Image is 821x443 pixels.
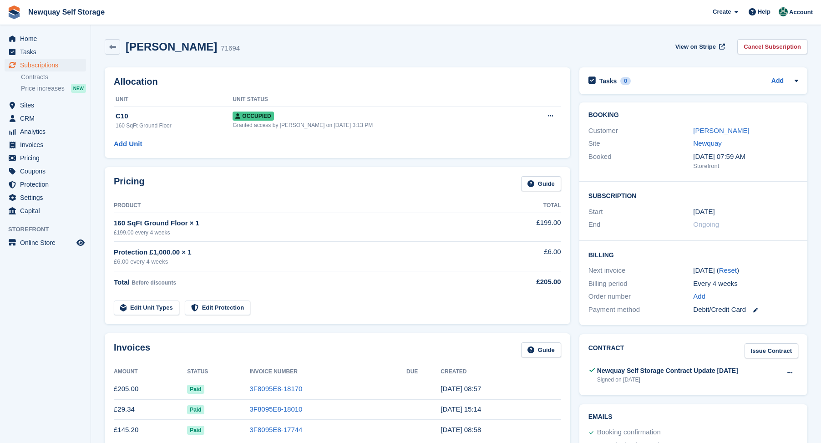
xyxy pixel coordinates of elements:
span: Total [114,278,130,286]
span: Paid [187,385,204,394]
div: Billing period [588,279,694,289]
div: 160 SqFt Ground Floor × 1 [114,218,492,229]
span: Paid [187,426,204,435]
div: Protection £1,000.00 × 1 [114,247,492,258]
div: Signed on [DATE] [597,376,738,384]
a: Guide [521,342,561,357]
div: Payment method [588,305,694,315]
div: Booked [588,152,694,171]
h2: Pricing [114,176,145,191]
div: Order number [588,291,694,302]
a: menu [5,236,86,249]
a: View on Stripe [672,39,727,54]
a: Edit Unit Types [114,300,179,316]
h2: Subscription [588,191,798,200]
a: Price increases NEW [21,83,86,93]
td: £6.00 [492,242,561,271]
a: menu [5,32,86,45]
a: Preview store [75,237,86,248]
span: Analytics [20,125,75,138]
span: Capital [20,204,75,217]
a: Guide [521,176,561,191]
a: 3F8095E8-18170 [250,385,303,392]
div: Site [588,138,694,149]
a: menu [5,138,86,151]
span: Protection [20,178,75,191]
span: Create [713,7,731,16]
td: £199.00 [492,213,561,241]
a: menu [5,178,86,191]
div: NEW [71,84,86,93]
span: Help [758,7,770,16]
span: Price increases [21,84,65,93]
th: Unit [114,92,233,107]
time: 2025-09-04 14:14:43 UTC [441,405,481,413]
a: Add [771,76,784,87]
td: £205.00 [114,379,187,399]
span: Paid [187,405,204,414]
a: Newquay [693,139,722,147]
div: 160 SqFt Ground Floor [116,122,233,130]
th: Unit Status [233,92,522,107]
a: Add Unit [114,139,142,149]
span: Sites [20,99,75,112]
a: menu [5,112,86,125]
span: Settings [20,191,75,204]
h2: Emails [588,413,798,421]
th: Total [492,199,561,213]
h2: Booking [588,112,798,119]
h2: Allocation [114,76,561,87]
a: Add [693,291,705,302]
a: menu [5,125,86,138]
div: Next invoice [588,265,694,276]
a: menu [5,165,86,178]
div: Start [588,207,694,217]
div: End [588,219,694,230]
div: Customer [588,126,694,136]
span: Subscriptions [20,59,75,71]
h2: Contract [588,343,624,358]
a: Edit Protection [185,300,250,316]
a: menu [5,59,86,71]
div: [DATE] ( ) [693,265,798,276]
div: Every 4 weeks [693,279,798,289]
div: Storefront [693,162,798,171]
div: Granted access by [PERSON_NAME] on [DATE] 3:13 PM [233,121,522,129]
a: [PERSON_NAME] [693,127,749,134]
span: Storefront [8,225,91,234]
div: £199.00 every 4 weeks [114,229,492,237]
span: Online Store [20,236,75,249]
div: C10 [116,111,233,122]
span: Tasks [20,46,75,58]
th: Invoice Number [250,365,407,379]
div: [DATE] 07:59 AM [693,152,798,162]
th: Product [114,199,492,213]
td: £145.20 [114,420,187,440]
a: Cancel Subscription [737,39,807,54]
a: 3F8095E8-17744 [250,426,303,433]
h2: Invoices [114,342,150,357]
a: menu [5,46,86,58]
img: stora-icon-8386f47178a22dfd0bd8f6a31ec36ba5ce8667c1dd55bd0f319d3a0aa187defe.svg [7,5,21,19]
div: £205.00 [492,277,561,287]
a: menu [5,99,86,112]
h2: Billing [588,250,798,259]
th: Status [187,365,249,379]
h2: [PERSON_NAME] [126,41,217,53]
time: 2025-09-18 07:57:40 UTC [441,385,481,392]
th: Amount [114,365,187,379]
th: Due [406,365,441,379]
th: Created [441,365,561,379]
a: Reset [719,266,737,274]
span: Invoices [20,138,75,151]
div: 71694 [221,43,240,54]
a: Issue Contract [745,343,798,358]
span: Pricing [20,152,75,164]
div: 0 [620,77,631,85]
span: CRM [20,112,75,125]
a: Newquay Self Storage [25,5,108,20]
td: £29.34 [114,399,187,420]
a: 3F8095E8-18010 [250,405,303,413]
span: Ongoing [693,220,719,228]
a: Contracts [21,73,86,81]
